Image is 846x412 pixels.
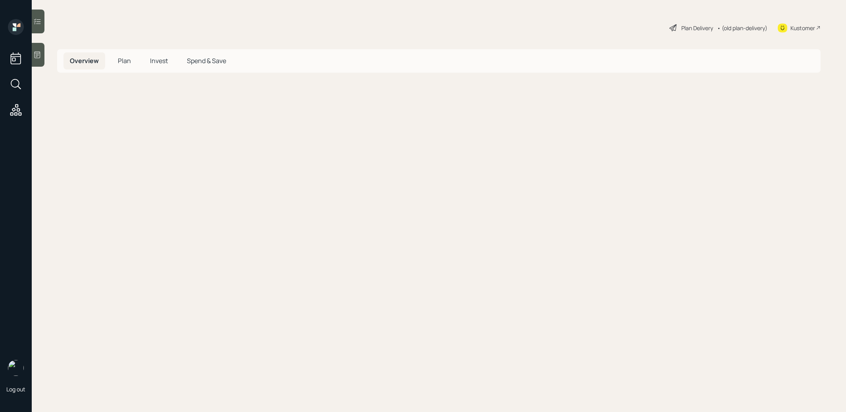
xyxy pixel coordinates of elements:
[118,56,131,65] span: Plan
[187,56,226,65] span: Spend & Save
[6,385,25,393] div: Log out
[681,24,713,32] div: Plan Delivery
[150,56,168,65] span: Invest
[717,24,767,32] div: • (old plan-delivery)
[8,360,24,376] img: treva-nostdahl-headshot.png
[70,56,99,65] span: Overview
[790,24,815,32] div: Kustomer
